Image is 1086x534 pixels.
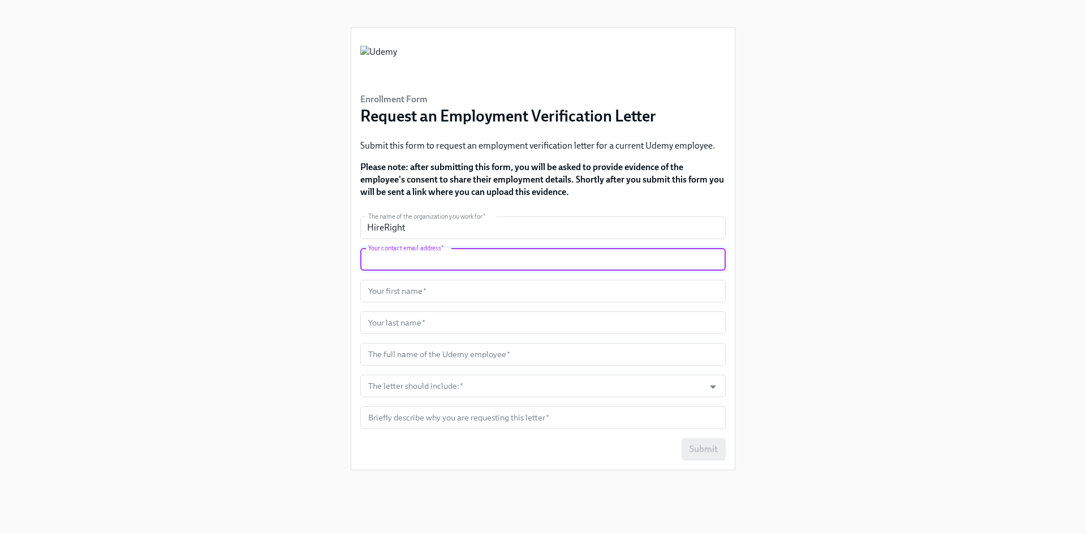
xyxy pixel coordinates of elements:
[360,106,656,126] h3: Request an Employment Verification Letter
[360,140,726,152] p: Submit this form to request an employment verification letter for a current Udemy employee.
[360,162,724,197] strong: Please note: after submitting this form, you will be asked to provide evidence of the employee's ...
[704,378,722,396] button: Open
[360,93,656,106] h6: Enrollment Form
[360,46,397,80] img: Udemy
